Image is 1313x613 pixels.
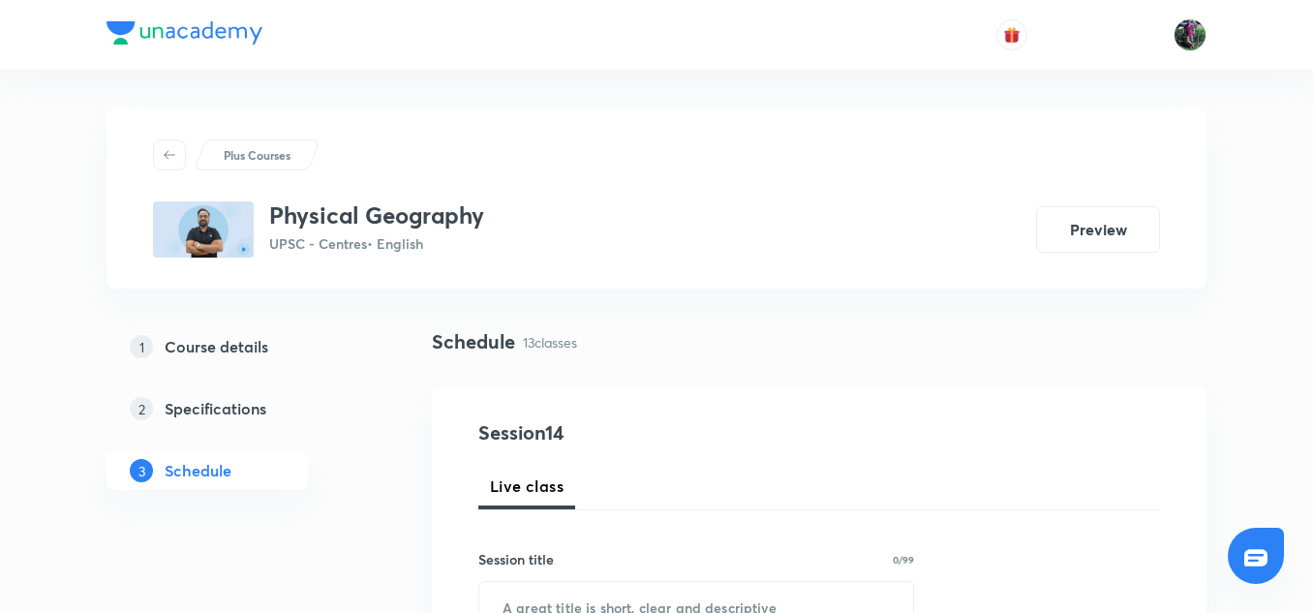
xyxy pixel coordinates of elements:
a: Company Logo [107,21,262,49]
p: 3 [130,459,153,482]
p: Plus Courses [224,146,290,164]
h6: Session title [478,549,554,569]
img: Company Logo [107,21,262,45]
h5: Specifications [165,397,266,420]
a: 1Course details [107,327,370,366]
h4: Schedule [432,327,515,356]
button: avatar [996,19,1027,50]
p: UPSC - Centres • English [269,233,484,254]
h5: Schedule [165,459,231,482]
p: 13 classes [523,332,577,352]
img: Ravishekhar Kumar [1174,18,1206,51]
button: Preview [1036,206,1160,253]
a: 2Specifications [107,389,370,428]
img: avatar [1003,26,1021,44]
img: 4f683f2d32034bcc99af1cfb20d35d99.jpg [153,201,254,258]
p: 2 [130,397,153,420]
p: 1 [130,335,153,358]
p: 0/99 [893,555,914,565]
h5: Course details [165,335,268,358]
h4: Session 14 [478,418,832,447]
span: Live class [490,475,564,498]
h3: Physical Geography [269,201,484,230]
